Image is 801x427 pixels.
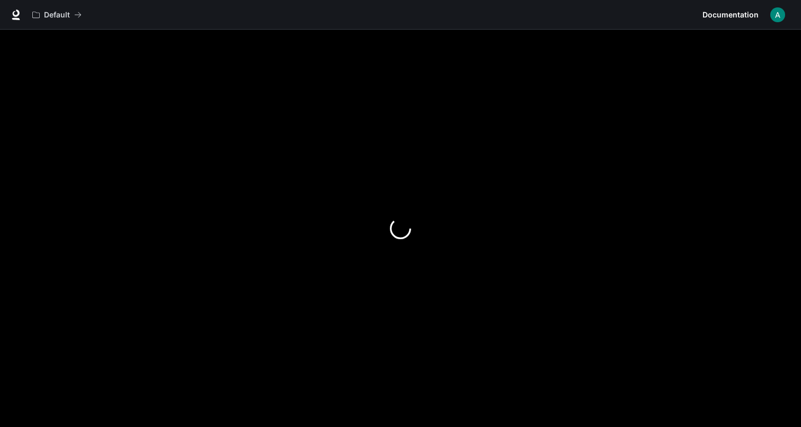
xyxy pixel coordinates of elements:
span: Documentation [702,8,759,22]
p: Default [44,11,70,20]
button: User avatar [767,4,788,25]
button: All workspaces [28,4,86,25]
a: Documentation [698,4,763,25]
img: User avatar [770,7,785,22]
